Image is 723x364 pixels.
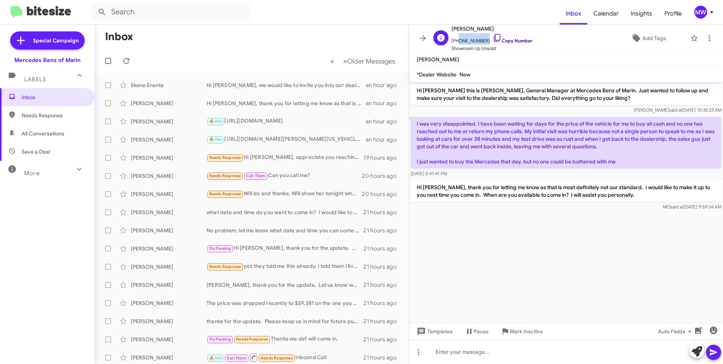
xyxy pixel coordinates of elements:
[560,3,587,25] a: Inbox
[326,53,400,69] nav: Page navigation example
[510,325,543,338] span: Mark Inactive
[658,3,688,25] a: Profile
[634,107,721,113] span: [PERSON_NAME] [DATE] 10:35:23 AM
[363,227,403,234] div: 21 hours ago
[131,299,206,307] div: [PERSON_NAME]
[417,56,459,63] span: [PERSON_NAME]
[261,356,293,361] span: Needs Response
[451,45,532,52] span: Showroom Up Unsold
[587,3,625,25] a: Calendar
[658,325,694,338] span: Auto Fields
[338,53,400,69] button: Next
[363,299,403,307] div: 21 hours ago
[131,281,206,289] div: [PERSON_NAME]
[363,317,403,325] div: 21 hours ago
[131,136,206,143] div: [PERSON_NAME]
[363,336,403,343] div: 21 hours ago
[131,118,206,125] div: [PERSON_NAME]
[363,154,403,162] div: 19 hours ago
[206,190,362,198] div: Will do and thanks. Will show her tonight when I return home
[415,325,453,338] span: Templates
[206,317,363,325] div: thanks for the update. Please keep us in mind for future purchases.
[209,264,241,269] span: Needs Response
[206,244,363,253] div: Hi [PERSON_NAME], thank you for the update. We would be happy to assist you whenever you are ready.
[206,117,366,126] div: [URL][DOMAIN_NAME]
[409,325,459,338] button: Templates
[459,325,495,338] button: Pause
[326,53,339,69] button: Previous
[363,245,403,252] div: 21 hours ago
[474,325,489,338] span: Pause
[131,100,206,107] div: [PERSON_NAME]
[330,56,334,66] span: «
[363,281,403,289] div: 21 hours ago
[642,31,666,45] span: Add Tags
[206,135,366,144] div: [URL][DOMAIN_NAME][PERSON_NAME][US_VEHICLE_IDENTIFICATION_NUMBER]
[411,171,447,176] span: [DATE] 5:41:41 PM
[688,6,715,19] button: MW
[206,262,363,271] div: yes they told me this already, i told them i live in [GEOGRAPHIC_DATA] that they were going to fi...
[227,356,247,361] span: Call Them
[451,24,532,33] span: [PERSON_NAME]
[131,81,206,89] div: Ekene Enenta
[22,130,64,137] span: All Conversations
[209,191,241,196] span: Needs Response
[22,112,86,119] span: Needs Response
[209,173,241,178] span: Needs Response
[22,93,86,101] span: Inbox
[131,354,206,361] div: [PERSON_NAME]
[209,356,222,361] span: 🔥 Hot
[363,263,403,271] div: 21 hours ago
[363,208,403,216] div: 21 hours ago
[33,37,79,44] span: Special Campaign
[451,33,532,45] span: [PHONE_NUMBER]
[493,38,532,44] a: Copy Number
[131,172,206,180] div: [PERSON_NAME]
[366,100,403,107] div: an hour ago
[131,317,206,325] div: [PERSON_NAME]
[625,3,658,25] a: Insights
[206,153,363,162] div: Hi [PERSON_NAME], appreciate you reaching out regarding the C63S. I've never purchased a vehicle ...
[24,170,40,177] span: More
[366,118,403,125] div: an hour ago
[206,335,363,344] div: Thanks we def will come in.
[209,337,231,342] span: Try Pausing
[246,173,266,178] span: Call Them
[206,100,366,107] div: Hi [PERSON_NAME], thank you for letting me know as that is most definitely not our standard. I wo...
[366,136,403,143] div: an hour ago
[206,81,366,89] div: Hi [PERSON_NAME], we would like to invite you into our dealership to see the GLC 300. Do you have...
[131,154,206,162] div: [PERSON_NAME]
[131,190,206,198] div: [PERSON_NAME]
[206,227,363,234] div: No problem, let me know what date and time you can come in next week. I would like to schedule yo...
[22,148,50,156] span: Save a Deal
[206,299,363,307] div: The price was dropped recently to $59,381 on the one you were looking at. It is still available. ...
[131,336,206,343] div: [PERSON_NAME]
[366,81,403,89] div: an hour ago
[206,208,363,216] div: what date and time do you want to come in? I would like to schedule you for an appointment. That ...
[347,57,395,65] span: Older Messages
[411,84,721,105] p: Hi [PERSON_NAME] this is [PERSON_NAME], General Manager at Mercedes Benz of Marin. Just wanted to...
[610,31,687,45] button: Add Tags
[209,155,241,160] span: Needs Response
[10,31,85,50] a: Special Campaign
[411,180,721,202] p: Hi [PERSON_NAME], thank you for letting me know as that is most definitely not our standard. I wo...
[236,337,268,342] span: Needs Response
[206,353,363,362] div: Inbound Call
[669,107,682,113] span: said at
[362,172,403,180] div: 20 hours ago
[363,354,403,361] div: 21 hours ago
[652,325,700,338] button: Auto Fields
[411,117,721,168] p: I was very disappointed. I have been waiting for days for the price of the vehicle for me to buy ...
[670,204,684,210] span: said at
[14,56,81,64] div: Mercedes Benz of Marin
[131,263,206,271] div: [PERSON_NAME]
[131,245,206,252] div: [PERSON_NAME]
[694,6,707,19] div: MW
[209,246,231,251] span: Try Pausing
[206,281,363,289] div: [PERSON_NAME], thank you for the update. Let us know when you're ready and we would be happy to a...
[209,137,222,142] span: 🔥 Hot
